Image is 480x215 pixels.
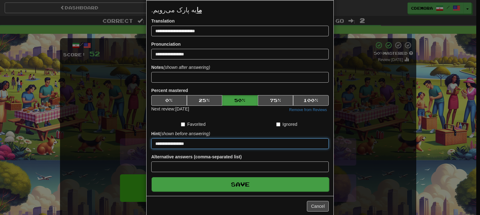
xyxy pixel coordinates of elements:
[222,95,258,106] button: 50%
[152,177,329,192] button: Save
[181,122,185,126] input: Favorited
[287,106,329,113] button: Remove from Reviews
[151,106,189,113] div: Next review: [DATE]
[151,41,181,47] label: Pronunciation
[151,5,329,15] p: به پارک می‌رویم.
[151,154,242,160] label: Alternative answers (comma-separated list)
[276,121,297,127] label: Ignored
[151,64,210,70] label: Notes
[151,18,175,24] label: Translation
[258,95,293,106] button: 75%
[187,95,222,106] button: 25%
[307,201,329,212] button: Cancel
[163,65,210,70] em: (shown after answering)
[151,131,210,137] label: Hint
[293,95,329,106] button: 100%
[151,87,188,94] label: Percent mastered
[181,121,205,127] label: Favorited
[197,6,202,13] u: ما
[276,122,280,126] input: Ignored
[151,95,329,106] div: Percent mastered
[151,95,187,106] button: 0%
[160,131,210,136] em: (shown before answering)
